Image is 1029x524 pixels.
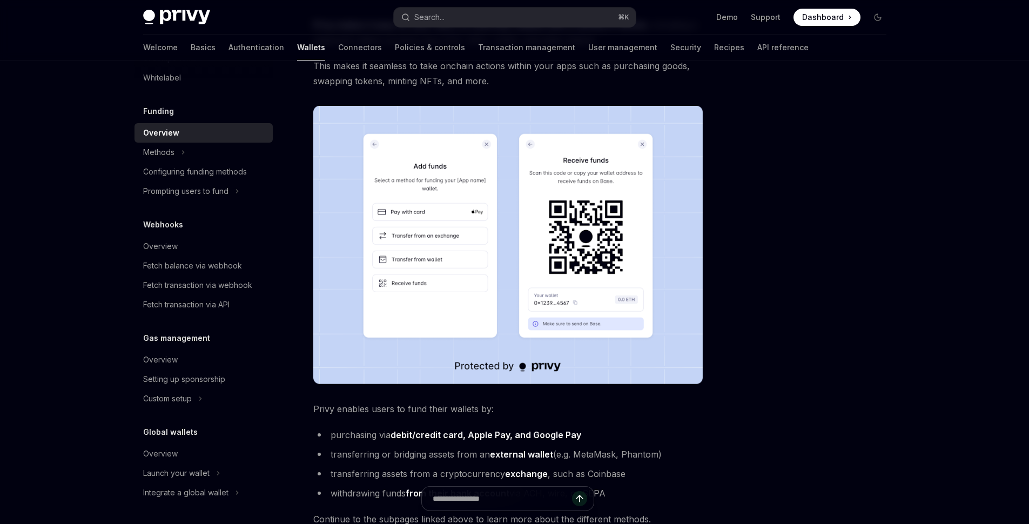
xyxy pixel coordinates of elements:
[143,35,178,61] a: Welcome
[143,240,178,253] div: Overview
[313,401,703,416] span: Privy enables users to fund their wallets by:
[394,8,636,27] button: Open search
[143,298,230,311] div: Fetch transaction via API
[134,350,273,370] a: Overview
[670,35,701,61] a: Security
[134,143,273,162] button: Toggle Methods section
[134,389,273,408] button: Toggle Custom setup section
[572,491,587,506] button: Send message
[228,35,284,61] a: Authentication
[313,106,703,384] img: images/Funding.png
[134,68,273,88] a: Whitelabel
[618,13,629,22] span: ⌘ K
[134,237,273,256] a: Overview
[143,332,210,345] h5: Gas management
[757,35,809,61] a: API reference
[143,259,242,272] div: Fetch balance via webhook
[143,373,225,386] div: Setting up sponsorship
[143,10,210,25] img: dark logo
[143,185,228,198] div: Prompting users to fund
[313,58,703,89] span: This makes it seamless to take onchain actions within your apps such as purchasing goods, swappin...
[134,370,273,389] a: Setting up sponsorship
[505,468,548,479] strong: exchange
[505,468,548,480] a: exchange
[143,447,178,460] div: Overview
[191,35,216,61] a: Basics
[143,71,181,84] div: Whitelabel
[478,35,575,61] a: Transaction management
[134,483,273,502] button: Toggle Integrate a global wallet section
[143,165,247,178] div: Configuring funding methods
[714,35,744,61] a: Recipes
[134,162,273,182] a: Configuring funding methods
[751,12,781,23] a: Support
[313,427,703,442] li: purchasing via
[143,353,178,366] div: Overview
[134,444,273,463] a: Overview
[313,447,703,462] li: transferring or bridging assets from an (e.g. MetaMask, Phantom)
[143,279,252,292] div: Fetch transaction via webhook
[143,486,228,499] div: Integrate a global wallet
[143,146,174,159] div: Methods
[134,276,273,295] a: Fetch transaction via webhook
[793,9,860,26] a: Dashboard
[395,35,465,61] a: Policies & controls
[134,463,273,483] button: Toggle Launch your wallet section
[134,295,273,314] a: Fetch transaction via API
[134,123,273,143] a: Overview
[802,12,844,23] span: Dashboard
[143,105,174,118] h5: Funding
[134,182,273,201] button: Toggle Prompting users to fund section
[297,35,325,61] a: Wallets
[338,35,382,61] a: Connectors
[391,429,581,441] a: debit/credit card, Apple Pay, and Google Pay
[869,9,886,26] button: Toggle dark mode
[414,11,445,24] div: Search...
[143,392,192,405] div: Custom setup
[433,487,572,510] input: Ask a question...
[143,467,210,480] div: Launch your wallet
[313,466,703,481] li: transferring assets from a cryptocurrency , such as Coinbase
[716,12,738,23] a: Demo
[143,218,183,231] h5: Webhooks
[143,126,179,139] div: Overview
[588,35,657,61] a: User management
[490,449,553,460] a: external wallet
[143,426,198,439] h5: Global wallets
[391,429,581,440] strong: debit/credit card, Apple Pay, and Google Pay
[134,256,273,276] a: Fetch balance via webhook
